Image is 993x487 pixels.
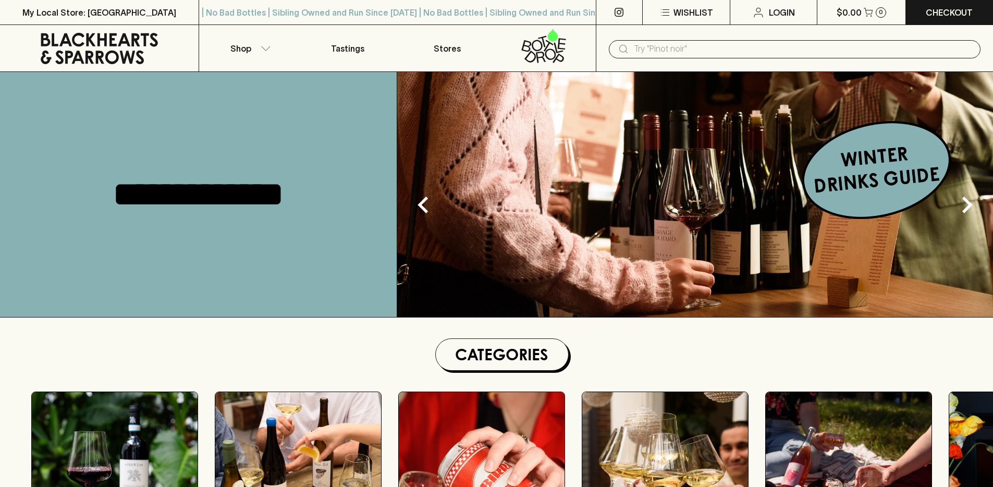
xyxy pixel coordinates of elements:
input: Try "Pinot noir" [634,41,972,57]
a: Tastings [298,25,397,71]
p: Shop [230,42,251,55]
img: optimise [397,72,993,317]
h1: Categories [440,343,564,366]
button: Shop [199,25,298,71]
p: Login [769,6,795,19]
p: Tastings [331,42,364,55]
button: Next [946,184,988,226]
p: $0.00 [837,6,862,19]
p: Stores [434,42,461,55]
a: Stores [398,25,497,71]
p: Checkout [926,6,973,19]
button: Previous [402,184,444,226]
p: My Local Store: [GEOGRAPHIC_DATA] [22,6,176,19]
p: 0 [879,9,883,15]
p: Wishlist [673,6,713,19]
